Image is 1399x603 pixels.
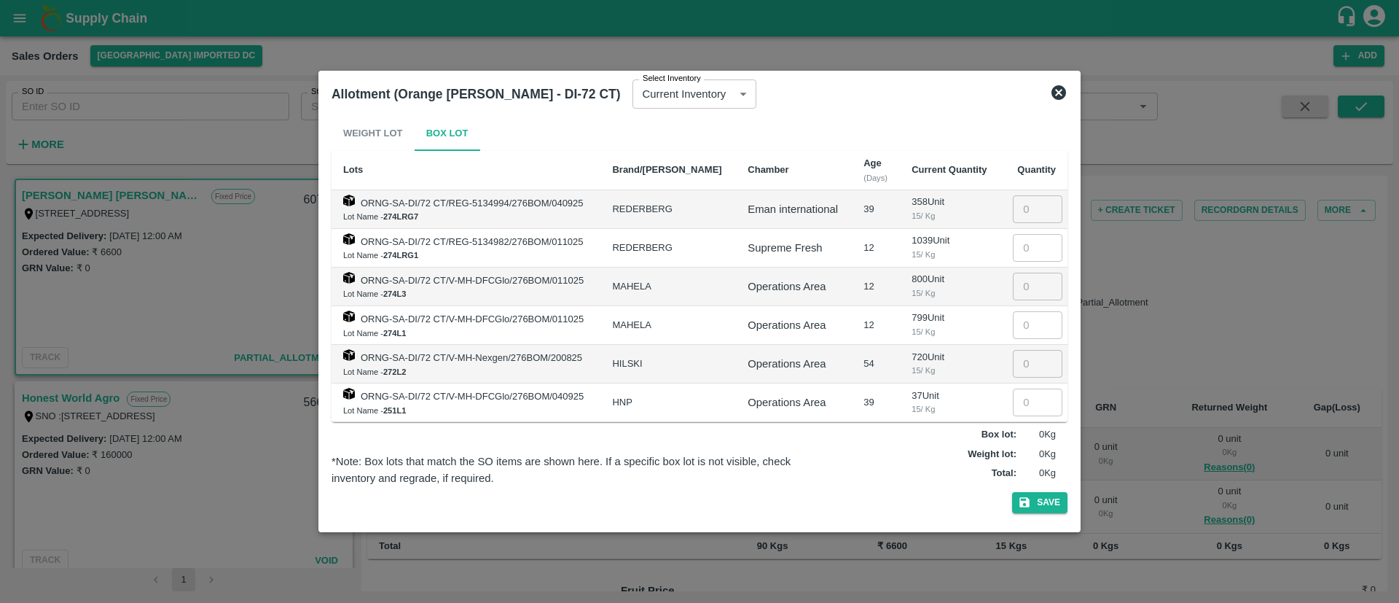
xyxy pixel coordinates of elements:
div: Lot Name - [343,210,589,223]
td: 358 Unit [900,190,1000,229]
td: ORNG-SA-DI/72 CT/REG-5134994/276BOM/040925 [332,190,601,229]
input: 0 [1013,195,1062,223]
b: 274LRG1 [383,251,418,260]
div: Operations Area [748,279,840,295]
div: Lot Name - [343,365,589,378]
td: 12 [852,268,900,306]
div: (Days) [863,171,888,184]
td: 800 Unit [900,268,1000,306]
b: 274L3 [383,289,407,298]
p: 0 Kg [1019,428,1056,442]
input: 0 [1013,389,1062,416]
div: Lot Name - [343,249,589,262]
input: 0 [1013,234,1062,262]
td: MAHELA [600,306,736,345]
b: Lots [343,164,363,175]
b: 272L2 [383,367,407,376]
td: HNP [600,384,736,422]
img: box [343,233,355,245]
input: 0 [1013,311,1062,339]
div: 15 / Kg [912,209,989,222]
td: 1039 Unit [900,229,1000,268]
p: 0 Kg [1019,467,1056,481]
img: box [343,272,355,284]
b: Brand/[PERSON_NAME] [612,164,721,175]
div: Eman international [748,201,840,217]
p: Current Inventory [643,86,726,102]
b: 274LRG7 [383,212,418,221]
b: Chamber [748,164,788,175]
p: 0 Kg [1019,448,1056,462]
div: Operations Area [748,356,840,372]
td: ORNG-SA-DI/72 CT/REG-5134982/276BOM/011025 [332,229,601,268]
img: box [343,349,355,361]
td: HILSKI [600,345,736,384]
div: Operations Area [748,317,840,333]
td: MAHELA [600,268,736,306]
label: Weight lot : [968,448,1016,462]
div: Lot Name - [343,404,589,417]
button: Save [1012,492,1067,513]
td: 799 Unit [900,306,1000,345]
div: 15 / Kg [912,364,989,377]
div: 15 / Kg [912,402,989,416]
div: 15 / Kg [912,287,989,300]
td: 37 Unit [900,384,1000,422]
img: box [343,388,355,400]
div: *Note: Box lots that match the SO items are shown here. If a specific box lot is not visible, che... [332,454,822,486]
b: 251L1 [383,406,407,415]
b: Quantity [1017,164,1056,175]
td: ORNG-SA-DI/72 CT/V-MH-DFCGlo/276BOM/011025 [332,268,601,306]
td: 720 Unit [900,345,1000,384]
b: Allotment (Orange [PERSON_NAME] - DI-72 CT) [332,87,621,101]
td: REDERBERG [600,190,736,229]
div: 15 / Kg [912,325,989,338]
td: REDERBERG [600,229,736,268]
td: ORNG-SA-DI/72 CT/V-MH-Nexgen/276BOM/200825 [332,345,601,384]
div: Operations Area [748,394,840,411]
td: 12 [852,229,900,268]
label: Total : [992,467,1016,481]
div: Lot Name - [343,327,589,340]
div: Lot Name - [343,287,589,300]
img: box [343,311,355,322]
b: Current Quantity [912,164,987,175]
b: 274L1 [383,329,407,338]
b: Age [863,157,882,168]
td: 39 [852,190,900,229]
td: 12 [852,306,900,345]
img: box [343,195,355,206]
td: ORNG-SA-DI/72 CT/V-MH-DFCGlo/276BOM/040925 [332,384,601,422]
div: 15 / Kg [912,248,989,261]
button: Box Lot [415,116,480,151]
input: 0 [1013,273,1062,300]
td: 54 [852,345,900,384]
div: Supreme Fresh [748,240,840,256]
label: Box lot : [981,428,1016,442]
td: 39 [852,384,900,422]
label: Select Inventory [643,73,701,85]
td: ORNG-SA-DI/72 CT/V-MH-DFCGlo/276BOM/011025 [332,306,601,345]
input: 0 [1013,350,1062,378]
